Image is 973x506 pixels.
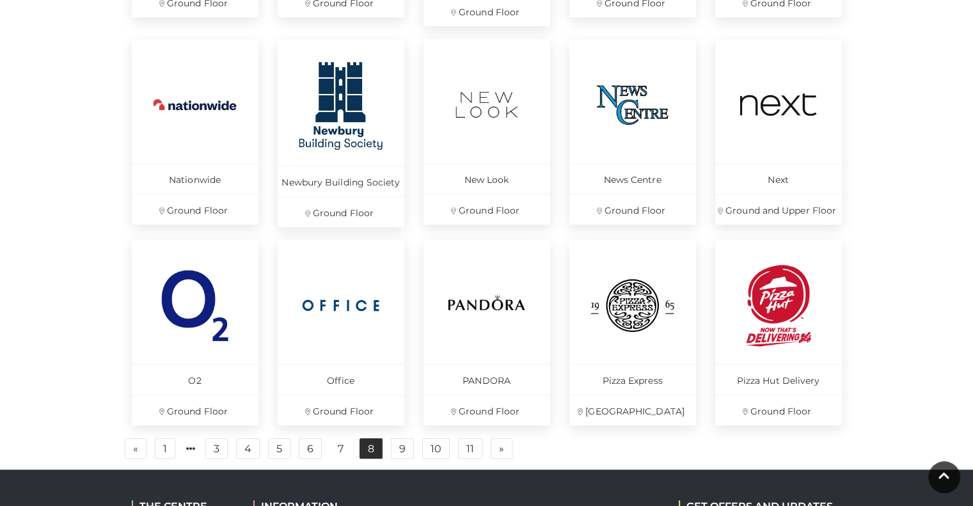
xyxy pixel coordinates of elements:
[423,163,550,194] p: New Look
[268,438,290,459] a: 5
[125,438,146,459] a: Previous
[236,438,260,459] a: 4
[423,39,550,225] a: New Look Ground Floor
[569,364,696,395] p: Pizza Express
[569,194,696,225] p: Ground Floor
[360,438,383,459] a: 8
[569,395,696,425] p: [GEOGRAPHIC_DATA]
[423,194,550,225] p: Ground Floor
[569,240,696,425] a: Pizza Express [GEOGRAPHIC_DATA]
[491,438,512,459] a: Next
[132,194,258,225] p: Ground Floor
[715,395,842,425] p: Ground Floor
[715,364,842,395] p: Pizza Hut Delivery
[278,196,404,227] p: Ground Floor
[458,438,482,459] a: 11
[155,438,175,459] a: 1
[278,240,404,425] a: Office Ground Floor
[205,438,228,459] a: 3
[569,39,696,225] a: News Centre Ground Floor
[132,364,258,395] p: O2
[132,240,258,425] a: O2 Ground Floor
[569,163,696,194] p: News Centre
[278,166,404,196] p: Newbury Building Society
[499,444,504,453] span: »
[132,395,258,425] p: Ground Floor
[278,39,404,227] a: Newbury Building Society Ground Floor
[423,364,550,395] p: PANDORA
[715,240,842,425] a: Pizza Hut Delivery Ground Floor
[132,163,258,194] p: Nationwide
[715,163,842,194] p: Next
[132,39,258,225] a: Nationwide Ground Floor
[133,444,138,453] span: «
[330,439,351,459] a: 7
[423,240,550,425] a: PANDORA Ground Floor
[278,364,404,395] p: Office
[715,39,842,225] a: Next Ground and Upper Floor
[422,438,450,459] a: 10
[715,194,842,225] p: Ground and Upper Floor
[278,395,404,425] p: Ground Floor
[299,438,322,459] a: 6
[391,438,414,459] a: 9
[423,395,550,425] p: Ground Floor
